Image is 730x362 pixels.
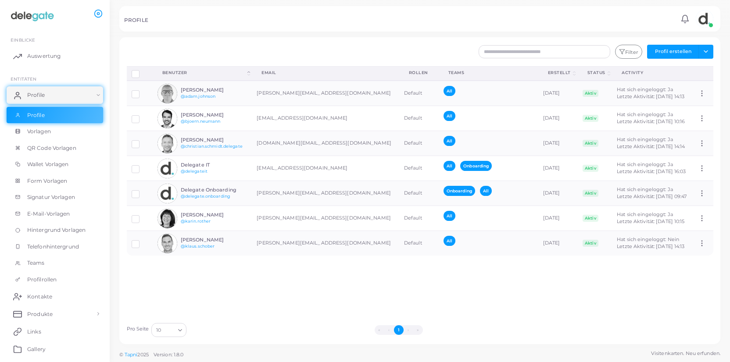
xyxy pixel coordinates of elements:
[27,310,53,318] span: Produkte
[587,70,606,76] div: Status
[399,131,439,156] td: Default
[27,177,67,185] span: Form Vorlagen
[444,111,455,121] span: All
[617,136,673,142] span: Hat sich eingeloggt: Ja
[7,271,103,288] a: Profilrollen
[27,52,61,60] span: Auswertung
[696,10,713,28] img: avatar
[583,165,599,172] span: Aktiv
[7,86,103,104] a: Profile
[460,161,492,171] span: Onboarding
[157,134,177,153] img: avatar
[27,293,52,301] span: Kontakte
[444,236,455,246] span: All
[444,136,455,146] span: All
[181,219,211,224] a: @karin.rother
[7,222,103,238] a: Hintergrund Vorlagen
[583,240,599,247] span: Aktiv
[7,173,103,189] a: Form Vorlagen
[8,8,57,25] img: logo
[189,325,608,335] ul: Pagination
[617,218,684,224] span: Letzte Aktivität: [DATE] 10:15
[7,340,103,358] a: Gallery
[27,243,79,251] span: Telefonhintergrund
[622,70,683,76] div: activity
[181,87,245,93] h6: [PERSON_NAME]
[27,144,76,152] span: QR Code Vorlagen
[181,94,215,99] a: @adam.johnson
[617,243,684,249] span: Letzte Aktivität: [DATE] 14:13
[252,131,399,156] td: [DOMAIN_NAME][EMAIL_ADDRESS][DOMAIN_NAME]
[27,259,45,267] span: Teams
[181,112,245,118] h6: [PERSON_NAME]
[538,156,578,181] td: [DATE]
[583,190,599,197] span: Aktiv
[647,45,699,59] button: Profil erstellen
[137,351,148,358] span: 2025
[157,209,177,228] img: avatar
[27,226,86,234] span: Hintergrund Vorlagen
[399,81,439,106] td: Default
[651,350,720,357] span: Visitenkarten. Neu erfunden.
[399,231,439,256] td: Default
[538,131,578,156] td: [DATE]
[252,156,399,181] td: [EMAIL_ADDRESS][DOMAIN_NAME]
[27,276,57,284] span: Profilrollen
[181,244,215,248] a: @klaus.schober
[157,234,177,253] img: avatar
[27,111,45,119] span: Profile
[7,189,103,206] a: Signatur Vorlagen
[617,186,673,192] span: Hat sich eingeloggt: Ja
[252,181,399,206] td: [PERSON_NAME][EMAIL_ADDRESS][DOMAIN_NAME]
[11,76,36,82] span: ENTITÄTEN
[538,231,578,256] td: [DATE]
[27,91,45,99] span: Profile
[583,215,599,222] span: Aktiv
[27,193,75,201] span: Signatur Vorlagen
[538,206,578,231] td: [DATE]
[7,255,103,271] a: Teams
[181,187,245,193] h6: Delegate Onboarding
[261,70,390,76] div: Email
[252,106,399,131] td: [EMAIL_ADDRESS][DOMAIN_NAME]
[125,351,138,358] a: Tapni
[617,143,685,149] span: Letzte Aktivität: [DATE] 14:14
[399,106,439,131] td: Default
[157,184,177,203] img: avatar
[181,169,208,174] a: @delegateit
[119,351,183,358] span: ©
[127,326,149,333] label: Pro Seite
[394,325,404,335] button: Go to page 1
[27,328,41,336] span: Links
[162,325,175,335] input: Search for option
[617,168,686,174] span: Letzte Aktivität: [DATE] 16:03
[617,118,685,124] span: Letzte Aktivität: [DATE] 10:16
[7,305,103,323] a: Produkte
[583,140,599,147] span: Aktiv
[181,212,245,218] h6: [PERSON_NAME]
[7,47,103,65] a: Auswertung
[27,160,69,168] span: Wallet Vorlagen
[538,181,578,206] td: [DATE]
[162,70,246,76] div: Benutzer
[399,181,439,206] td: Default
[156,326,161,335] span: 10
[617,193,687,199] span: Letzte Aktivität: [DATE] 09:47
[693,66,713,81] th: Action
[7,323,103,340] a: Links
[11,37,35,43] span: EINBLICKE
[583,90,599,97] span: Aktiv
[538,106,578,131] td: [DATE]
[157,109,177,128] img: avatar
[181,162,245,168] h6: Delegate IT
[444,186,475,196] span: Onboarding
[181,237,245,243] h6: [PERSON_NAME]
[617,93,684,99] span: Letzte Aktivität: [DATE] 14:13
[7,287,103,305] a: Kontakte
[7,140,103,156] a: QR Code Vorlagen
[444,86,455,96] span: All
[617,111,673,117] span: Hat sich eingeloggt: Ja
[124,17,148,23] h5: PROFILE
[157,84,177,103] img: avatar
